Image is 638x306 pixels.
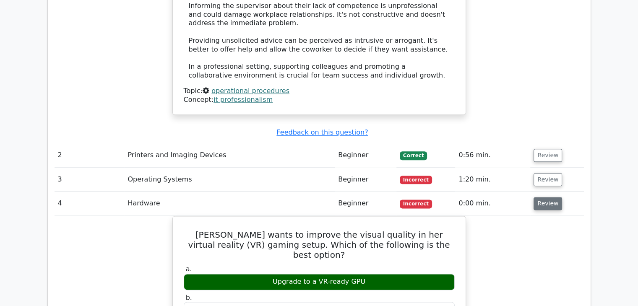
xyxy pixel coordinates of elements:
[335,143,396,167] td: Beginner
[455,168,530,192] td: 1:20 min.
[400,200,432,208] span: Incorrect
[534,173,562,186] button: Review
[55,168,125,192] td: 3
[124,168,335,192] td: Operating Systems
[186,293,192,301] span: b.
[183,230,456,260] h5: [PERSON_NAME] wants to improve the visual quality in her virtual reality (VR) gaming setup. Which...
[55,192,125,215] td: 4
[184,87,455,96] div: Topic:
[400,151,427,160] span: Correct
[184,96,455,104] div: Concept:
[276,128,368,136] a: Feedback on this question?
[335,192,396,215] td: Beginner
[124,192,335,215] td: Hardware
[211,87,289,95] a: operational procedures
[124,143,335,167] td: Printers and Imaging Devices
[214,96,273,104] a: it professionalism
[534,149,562,162] button: Review
[335,168,396,192] td: Beginner
[534,197,562,210] button: Review
[186,265,192,273] span: a.
[400,176,432,184] span: Incorrect
[455,143,530,167] td: 0:56 min.
[55,143,125,167] td: 2
[184,274,455,290] div: Upgrade to a VR-ready GPU
[455,192,530,215] td: 0:00 min.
